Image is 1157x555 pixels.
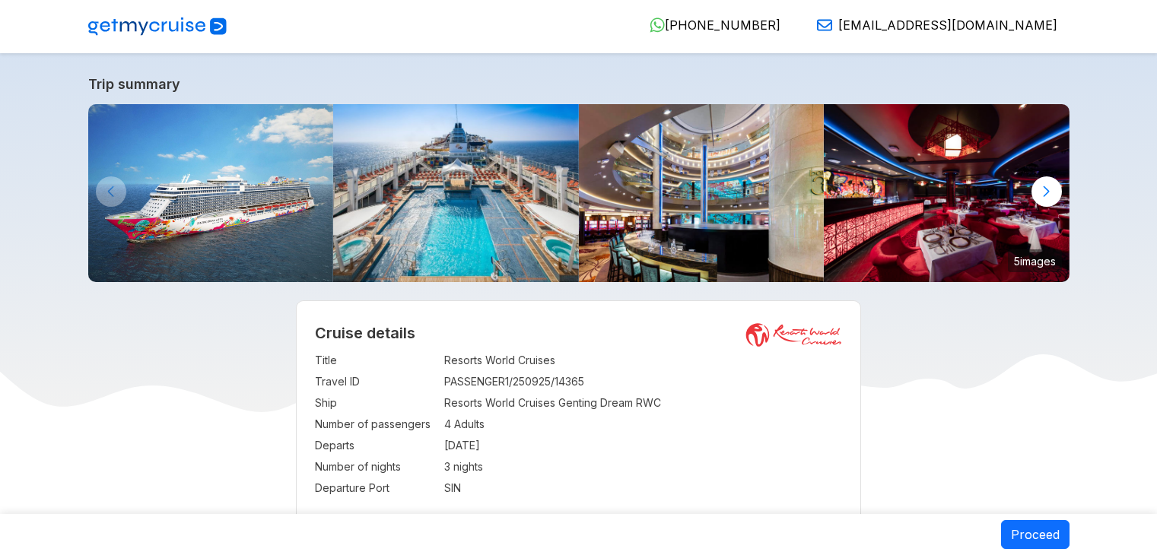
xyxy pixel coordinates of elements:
small: 5 images [1008,249,1062,272]
a: Trip summary [88,76,1070,92]
span: [PHONE_NUMBER] [665,17,780,33]
td: Resorts World Cruises [444,350,842,371]
td: Number of passengers [315,414,437,435]
td: Resorts World Cruises Genting Dream RWC [444,392,842,414]
td: Ship [315,392,437,414]
td: 4 Adults [444,414,842,435]
td: 3 nights [444,456,842,477]
td: : [437,350,444,371]
img: 4.jpg [579,104,825,282]
td: [DATE] [444,435,842,456]
td: : [437,435,444,456]
td: : [437,456,444,477]
td: SIN [444,477,842,499]
td: : [437,477,444,499]
a: [EMAIL_ADDRESS][DOMAIN_NAME] [805,17,1057,33]
td: : [437,371,444,392]
img: Main-Pool-800x533.jpg [333,104,579,282]
td: : [437,392,444,414]
td: Departs [315,435,437,456]
img: GentingDreambyResortsWorldCruises-KlookIndia.jpg [88,104,334,282]
span: [EMAIL_ADDRESS][DOMAIN_NAME] [838,17,1057,33]
img: WhatsApp [650,17,665,33]
td: Number of nights [315,456,437,477]
a: [PHONE_NUMBER] [637,17,780,33]
button: Proceed [1001,520,1070,549]
img: Email [817,17,832,33]
td: Title [315,350,437,371]
img: 16.jpg [824,104,1070,282]
td: Departure Port [315,477,437,499]
td: : [437,414,444,435]
h2: Cruise details [315,324,842,342]
td: PASSENGER1/250925/14365 [444,371,842,392]
td: Travel ID [315,371,437,392]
